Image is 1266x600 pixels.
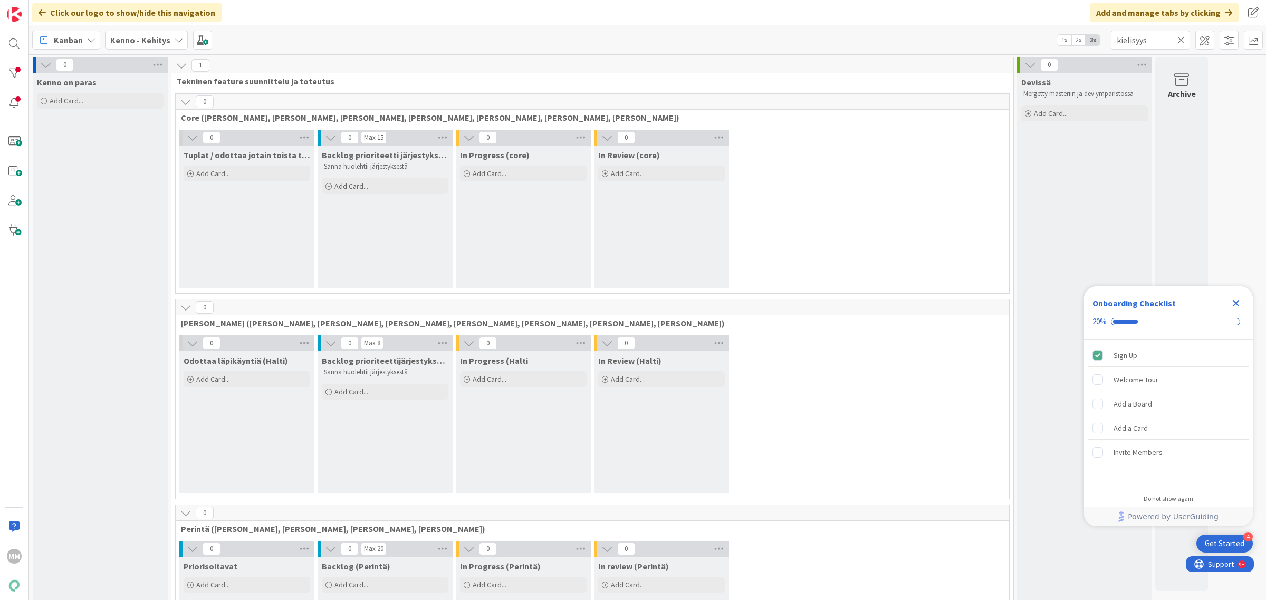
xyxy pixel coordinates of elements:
[203,131,220,144] span: 0
[1086,35,1100,45] span: 3x
[322,150,448,160] span: Backlog prioriteetti järjestyksessä (core)
[324,162,446,171] p: Sanna huolehtii järjestyksestä
[1128,510,1219,523] span: Powered by UserGuiding
[598,150,660,160] span: In Review (core)
[177,76,1000,86] span: Tekninen feature suunnittelu ja toteutus
[7,549,22,564] div: MM
[1071,35,1086,45] span: 2x
[1144,495,1193,503] div: Do not show again
[196,374,230,384] span: Add Card...
[53,4,59,13] div: 9+
[1034,109,1068,118] span: Add Card...
[617,337,635,350] span: 0
[181,524,996,534] span: Perintä (Jaakko, PetriH, MikkoV, Pasi)
[364,135,383,140] div: Max 15
[181,318,996,328] span: Halti (Sebastian, VilleH, Riikka, Antti, MikkoV, PetriH, PetriM)
[181,112,996,123] span: Core (Pasi, Jussi, JaakkoHä, Jyri, Leo, MikkoK, Väinö, MattiH)
[1196,535,1253,553] div: Open Get Started checklist, remaining modules: 4
[1021,77,1051,88] span: Devissä
[473,169,506,178] span: Add Card...
[1114,446,1163,459] div: Invite Members
[1090,3,1239,22] div: Add and manage tabs by clicking
[341,337,359,350] span: 0
[611,580,645,589] span: Add Card...
[1089,507,1248,526] a: Powered by UserGuiding
[1168,88,1196,100] div: Archive
[196,95,214,108] span: 0
[479,131,497,144] span: 0
[364,341,380,346] div: Max 8
[196,169,230,178] span: Add Card...
[7,578,22,593] img: avatar
[473,580,506,589] span: Add Card...
[196,507,214,519] span: 0
[1205,538,1244,549] div: Get Started
[1023,90,1146,98] p: Mergetty masteriin ja dev ympäristössä
[203,337,220,350] span: 0
[473,374,506,384] span: Add Card...
[611,169,645,178] span: Add Card...
[334,580,368,589] span: Add Card...
[1092,317,1107,326] div: 20%
[203,543,220,555] span: 0
[617,543,635,555] span: 0
[341,131,359,144] span: 0
[479,543,497,555] span: 0
[1092,297,1176,309] div: Onboarding Checklist
[1088,392,1249,415] div: Add a Board is incomplete.
[50,96,83,105] span: Add Card...
[1114,398,1152,410] div: Add a Board
[37,77,97,88] span: Kenno on paras
[1084,340,1253,488] div: Checklist items
[1040,59,1058,71] span: 0
[1114,373,1158,386] div: Welcome Tour
[184,150,310,160] span: Tuplat / odottaa jotain toista tikettiä
[479,337,497,350] span: 0
[598,561,669,572] span: In review (Perintä)
[54,34,83,46] span: Kanban
[22,2,48,14] span: Support
[460,150,530,160] span: In Progress (core)
[110,35,170,45] b: Kenno - Kehitys
[322,561,390,572] span: Backlog (Perintä)
[460,561,541,572] span: In Progress (Perintä)
[32,3,222,22] div: Click our logo to show/hide this navigation
[460,355,528,366] span: In Progress (Halti
[1111,31,1190,50] input: Quick Filter...
[1114,422,1148,434] div: Add a Card
[322,355,448,366] span: Backlog prioriteettijärjestyksessä (Halti)
[1057,35,1071,45] span: 1x
[611,374,645,384] span: Add Card...
[598,355,661,366] span: In Review (Halti)
[1088,344,1249,367] div: Sign Up is complete.
[341,543,359,555] span: 0
[334,387,368,396] span: Add Card...
[56,59,74,71] span: 0
[1084,286,1253,526] div: Checklist Container
[1084,507,1253,526] div: Footer
[1088,441,1249,464] div: Invite Members is incomplete.
[1243,532,1253,541] div: 4
[1088,368,1249,391] div: Welcome Tour is incomplete.
[191,59,209,72] span: 1
[184,561,237,572] span: Priorisoitavat
[1092,317,1244,326] div: Checklist progress: 20%
[334,181,368,191] span: Add Card...
[7,7,22,22] img: Visit kanbanzone.com
[1088,417,1249,440] div: Add a Card is incomplete.
[196,580,230,589] span: Add Card...
[617,131,635,144] span: 0
[1114,349,1137,362] div: Sign Up
[324,368,446,376] p: Sanna huolehtii järjestyksestä
[196,301,214,314] span: 0
[364,546,383,551] div: Max 20
[1227,295,1244,312] div: Close Checklist
[184,355,288,366] span: Odottaa läpikäyntiä (Halti)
